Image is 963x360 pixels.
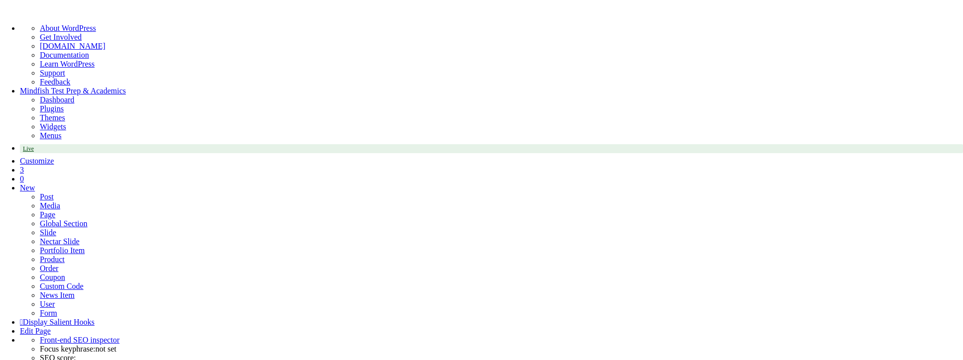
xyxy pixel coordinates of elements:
a: Global Section [40,219,88,228]
a: Edit Page [20,327,51,335]
a: About WordPress [40,24,96,32]
div: Focus keyphrase: [40,345,963,354]
a: Feedback [40,78,70,86]
a: Product [40,255,65,264]
a: Display Salient Hooks [20,318,963,327]
a: Themes [40,113,65,122]
a: Support [40,69,65,77]
a: Media [40,201,60,210]
a: Widgets [40,122,66,131]
a: Nectar Slide [40,237,80,246]
ul: Mindfish Test Prep & Academics [20,95,963,113]
a: Mindfish Test Prep & Academics [20,87,126,95]
span: not set [96,345,117,353]
a: Menus [40,131,62,140]
a: Portfolio Item [40,246,85,255]
a: Live [20,144,963,153]
ul: About WordPress [20,42,963,87]
span: New [20,183,35,192]
a: Custom Code [40,282,84,290]
ul: New [20,192,963,318]
a: Documentation [40,51,89,59]
a: Form [40,309,57,317]
a: News Item [40,291,75,299]
a: Page [40,210,55,219]
a: Slide [40,228,56,237]
a: Order [40,264,58,272]
a: Get Involved [40,33,82,41]
a: Customize [20,157,54,165]
a: Post [40,192,54,201]
ul: About WordPress [20,24,963,42]
a: Plugins [40,104,64,113]
a: User [40,300,55,308]
a: Coupon [40,273,65,281]
span: 0 [20,175,24,183]
a: Dashboard [40,95,74,104]
ul: Mindfish Test Prep & Academics [20,113,963,140]
a: Front-end SEO inspector [40,336,120,344]
a: Learn WordPress [40,60,95,68]
a: [DOMAIN_NAME] [40,42,106,50]
span: 3 [20,166,24,174]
